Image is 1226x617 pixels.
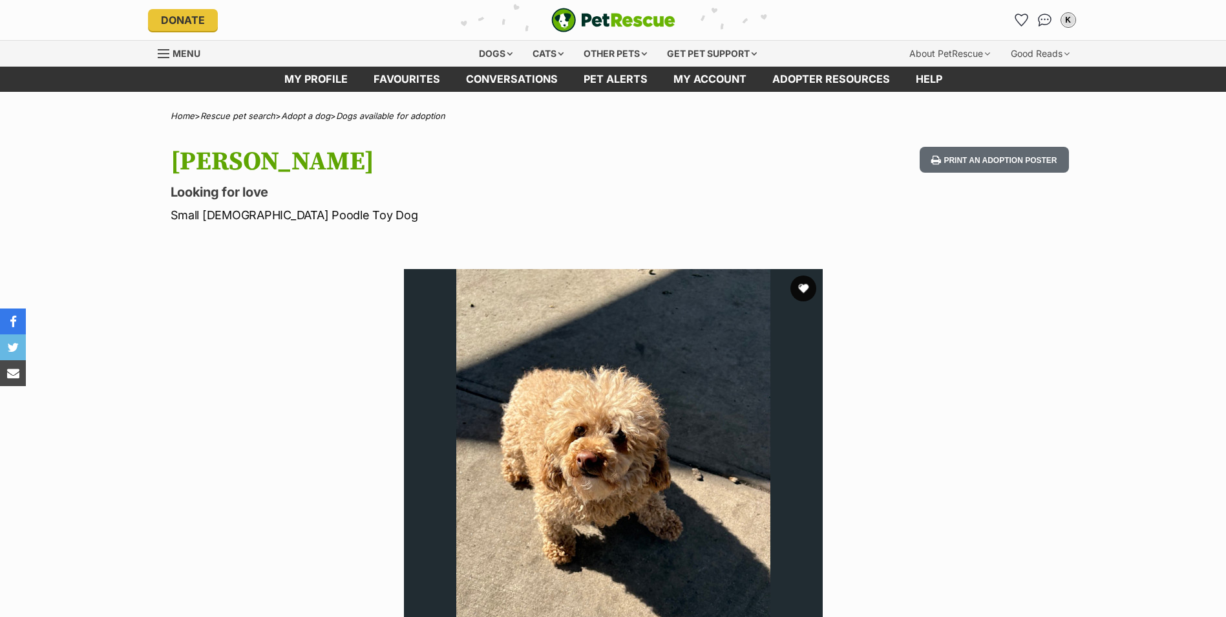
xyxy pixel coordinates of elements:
div: > > > [138,111,1088,121]
div: Cats [523,41,573,67]
div: Dogs [470,41,522,67]
a: Dogs available for adoption [336,111,445,121]
a: Home [171,111,195,121]
a: PetRescue [551,8,675,32]
h1: [PERSON_NAME] [171,147,717,177]
button: My account [1058,10,1079,30]
a: Menu [158,41,209,64]
a: Favourites [1011,10,1032,30]
a: Favourites [361,67,453,92]
button: Print an adoption poster [920,147,1068,173]
div: Other pets [575,41,656,67]
div: Good Reads [1002,41,1079,67]
ul: Account quick links [1011,10,1079,30]
div: K [1062,14,1075,27]
a: Conversations [1035,10,1055,30]
a: My profile [271,67,361,92]
div: Get pet support [658,41,766,67]
button: favourite [790,276,816,301]
img: chat-41dd97257d64d25036548639549fe6c8038ab92f7586957e7f3b1b290dea8141.svg [1038,14,1052,27]
div: About PetRescue [900,41,999,67]
p: Small [DEMOGRAPHIC_DATA] Poodle Toy Dog [171,206,717,224]
a: conversations [453,67,571,92]
img: logo-e224e6f780fb5917bec1dbf3a21bbac754714ae5b6737aabdf751b685950b380.svg [551,8,675,32]
a: Adopter resources [759,67,903,92]
a: Rescue pet search [200,111,275,121]
a: Pet alerts [571,67,661,92]
a: My account [661,67,759,92]
span: Menu [173,48,200,59]
a: Help [903,67,955,92]
a: Adopt a dog [281,111,330,121]
p: Looking for love [171,183,717,201]
a: Donate [148,9,218,31]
